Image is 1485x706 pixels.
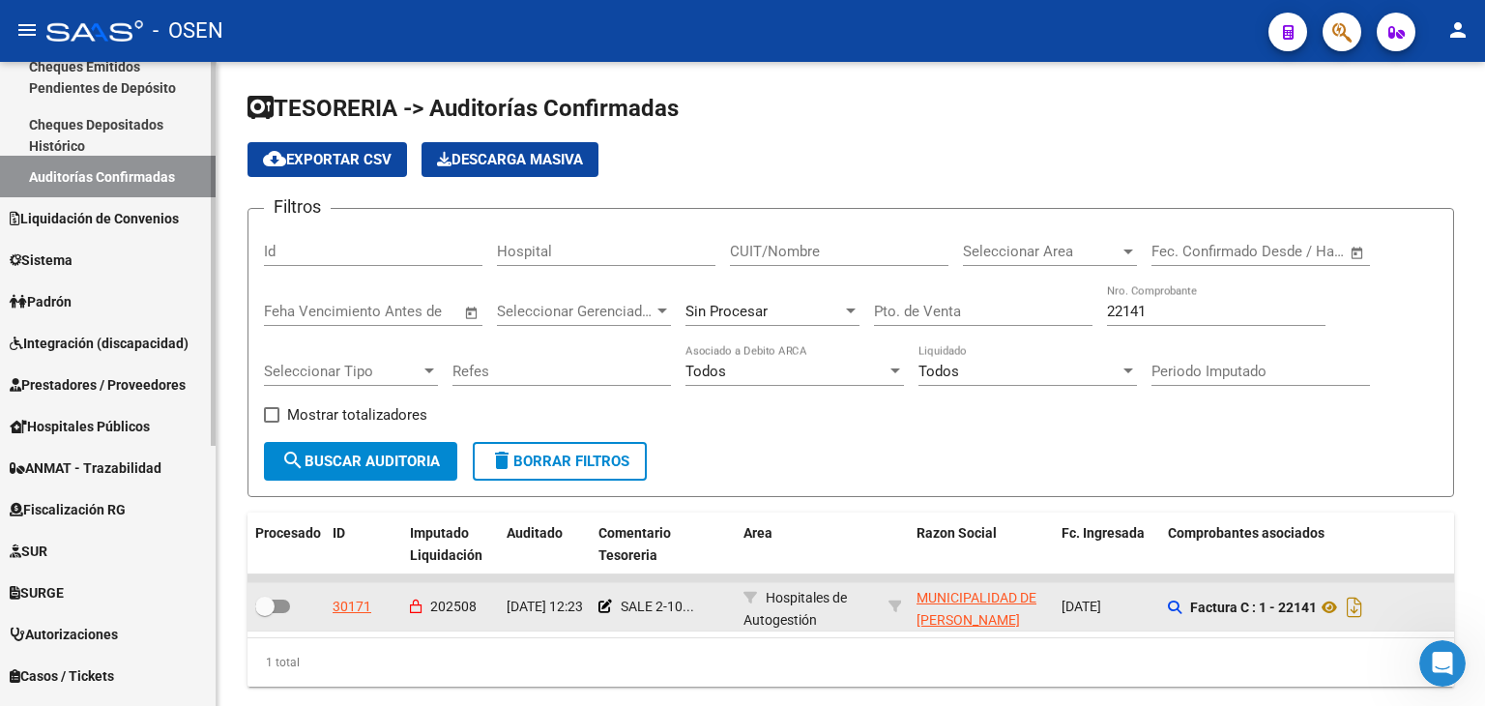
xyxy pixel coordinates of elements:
span: Procesado [255,525,321,541]
span: SALE 2-10... [621,599,694,614]
span: Seleccionar Tipo [264,363,421,380]
span: Area [743,525,772,541]
span: ANMAT - Trazabilidad [10,457,161,479]
datatable-header-cell: Auditado [499,513,591,576]
button: Buscar Auditoria [264,442,457,481]
span: Integración (discapacidad) [10,333,189,354]
datatable-header-cell: Area [736,513,881,576]
iframe: Intercom live chat [1419,640,1466,687]
span: Padrón [10,291,72,312]
mat-icon: person [1446,18,1470,42]
datatable-header-cell: Comprobantes asociados [1160,513,1450,576]
span: ID [333,525,345,541]
datatable-header-cell: Imputado Liquidación [402,513,499,576]
span: Razon Social [917,525,997,541]
span: Todos [918,363,959,380]
span: SUR [10,541,47,562]
span: Hospitales Públicos [10,416,150,437]
input: Fecha fin [1247,243,1341,260]
button: Open calendar [461,302,483,324]
div: 30171 [333,596,371,618]
span: Comprobantes asociados [1168,525,1325,541]
button: Borrar Filtros [473,442,647,481]
span: TESORERIA -> Auditorías Confirmadas [247,95,679,122]
span: Fiscalización RG [10,499,126,520]
span: Borrar Filtros [490,453,629,470]
span: Buscar Auditoria [281,453,440,470]
span: Sin Procesar [685,303,768,320]
span: 202508 [430,599,477,614]
mat-icon: search [281,449,305,472]
span: Autorizaciones [10,624,118,645]
mat-icon: delete [490,449,513,472]
span: Auditado [507,525,563,541]
h3: Filtros [264,193,331,221]
datatable-header-cell: Comentario Tesoreria [591,513,736,576]
span: Comentario Tesoreria [598,525,671,563]
mat-icon: cloud_download [263,147,286,170]
span: Seleccionar Gerenciador [497,303,654,320]
datatable-header-cell: Procesado [247,513,325,576]
button: Descarga Masiva [422,142,598,177]
app-download-masive: Descarga masiva de comprobantes (adjuntos) [422,142,598,177]
span: Liquidación de Convenios [10,208,179,229]
button: Open calendar [1347,242,1369,264]
strong: Factura C : 1 - 22141 [1190,600,1317,615]
datatable-header-cell: Fc. Ingresada [1054,513,1160,576]
span: Fc. Ingresada [1062,525,1145,541]
i: Descargar documento [1342,592,1367,623]
datatable-header-cell: ID [325,513,402,576]
span: Todos [685,363,726,380]
span: Seleccionar Area [963,243,1120,260]
span: SURGE [10,582,64,603]
datatable-header-cell: Razon Social [909,513,1054,576]
mat-icon: menu [15,18,39,42]
span: - OSEN [153,10,223,52]
div: - 30681618089 [917,587,1046,628]
span: MUNICIPALIDAD DE [PERSON_NAME] [917,590,1036,628]
div: 1 total [247,638,1454,687]
span: Descarga Masiva [437,151,583,168]
button: Exportar CSV [247,142,407,177]
span: Hospitales de Autogestión [743,590,847,628]
span: Imputado Liquidación [410,525,482,563]
span: Mostrar totalizadores [287,403,427,427]
input: Fecha inicio [1151,243,1230,260]
span: [DATE] [1062,599,1101,614]
span: Prestadores / Proveedores [10,374,186,396]
span: Exportar CSV [263,151,392,168]
span: Casos / Tickets [10,665,114,687]
span: Sistema [10,250,73,271]
span: [DATE] 12:23 [507,599,583,614]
